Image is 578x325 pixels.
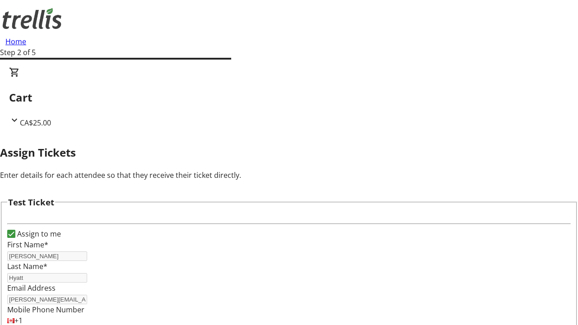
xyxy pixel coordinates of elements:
h3: Test Ticket [8,196,54,209]
label: First Name* [7,240,48,250]
label: Email Address [7,283,56,293]
span: CA$25.00 [20,118,51,128]
div: CartCA$25.00 [9,67,569,128]
label: Assign to me [15,228,61,239]
h2: Cart [9,89,569,106]
label: Mobile Phone Number [7,305,84,315]
label: Last Name* [7,261,47,271]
